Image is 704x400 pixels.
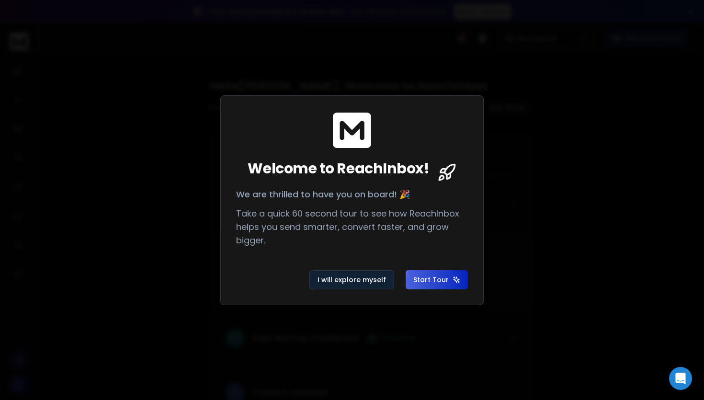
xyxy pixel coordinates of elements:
button: I will explore myself [309,270,394,289]
p: We are thrilled to have you on board! 🎉 [236,188,468,201]
span: Start Tour [413,275,460,285]
span: Welcome to ReachInbox! [248,160,429,177]
p: Take a quick 60 second tour to see how ReachInbox helps you send smarter, convert faster, and gro... [236,207,468,247]
button: Start Tour [406,270,468,289]
div: Open Intercom Messenger [669,367,692,390]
